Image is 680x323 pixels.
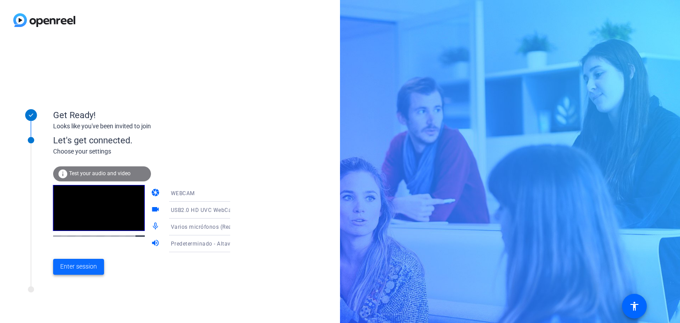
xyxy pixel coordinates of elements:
[53,108,230,122] div: Get Ready!
[151,205,162,215] mat-icon: videocam
[69,170,131,177] span: Test your audio and video
[53,134,248,147] div: Let's get connected.
[53,122,230,131] div: Looks like you've been invited to join
[58,169,68,179] mat-icon: info
[53,259,104,275] button: Enter session
[171,190,195,196] span: WEBCAM
[53,147,248,156] div: Choose your settings
[60,262,97,271] span: Enter session
[171,206,270,213] span: USB2.0 HD UVC WebCam (13d3:54a1)
[171,240,291,247] span: Predeterminado - Altavoces (Realtek(R) Audio)
[151,222,162,232] mat-icon: mic_none
[629,301,640,311] mat-icon: accessibility
[151,238,162,249] mat-icon: volume_up
[151,188,162,199] mat-icon: camera
[171,223,267,230] span: Varios micrófonos (Realtek(R) Audio)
